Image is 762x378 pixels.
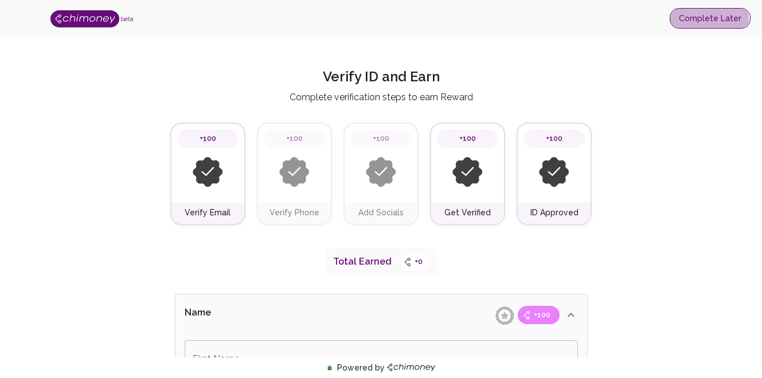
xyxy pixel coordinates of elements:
h2: Verify ID and Earn [323,68,440,90]
span: +100 [366,133,396,144]
span: +100 [193,133,223,144]
h6: ID Approved [530,207,579,219]
button: Complete Later [670,8,751,29]
p: Total Earned [333,255,392,269]
img: Logo [50,10,119,27]
h6: Verify Email [185,207,230,219]
img: inactive [279,157,310,187]
span: +100 [452,133,483,144]
span: +0 [408,256,429,267]
h6: Verify Phone [269,207,319,219]
h6: Get Verified [444,207,491,219]
span: +100 [539,133,569,144]
p: Complete verification steps to earn Reward [290,90,473,104]
img: inactive [366,157,396,187]
p: Name [185,306,310,324]
img: inactive [452,157,483,187]
div: Name+100 [175,294,587,336]
span: +100 [279,133,310,144]
span: beta [120,15,134,22]
img: inactive [193,157,223,187]
span: +100 [527,309,557,321]
img: inactive [539,157,569,187]
h6: Add Socials [358,207,404,219]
